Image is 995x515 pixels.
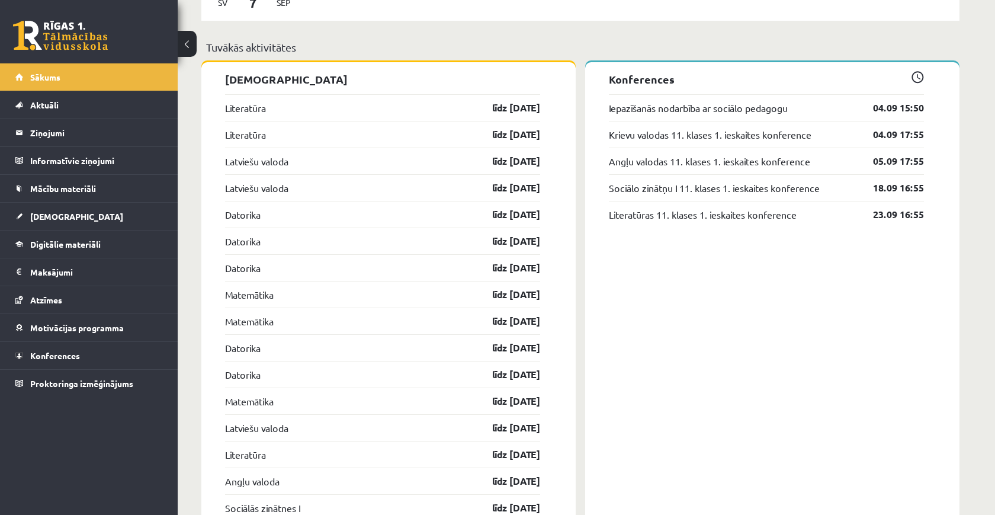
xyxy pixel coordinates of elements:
[471,394,540,408] a: līdz [DATE]
[30,378,133,389] span: Proktoringa izmēģinājums
[225,101,266,115] a: Literatūra
[30,100,59,110] span: Aktuāli
[225,261,261,275] a: Datorika
[15,119,163,146] a: Ziņojumi
[471,154,540,168] a: līdz [DATE]
[13,21,108,50] a: Rīgas 1. Tālmācības vidusskola
[15,203,163,230] a: [DEMOGRAPHIC_DATA]
[15,370,163,397] a: Proktoringa izmēģinājums
[225,367,261,382] a: Datorika
[225,127,266,142] a: Literatūra
[30,350,80,361] span: Konferences
[471,474,540,488] a: līdz [DATE]
[471,234,540,248] a: līdz [DATE]
[225,287,274,302] a: Matemātika
[471,341,540,355] a: līdz [DATE]
[15,258,163,286] a: Maksājumi
[206,39,955,55] p: Tuvākās aktivitātes
[609,207,797,222] a: Literatūras 11. klases 1. ieskaites konference
[15,286,163,314] a: Atzīmes
[855,207,924,222] a: 23.09 16:55
[30,322,124,333] span: Motivācijas programma
[15,147,163,174] a: Informatīvie ziņojumi
[225,501,300,515] a: Sociālās zinātnes I
[30,183,96,194] span: Mācību materiāli
[225,71,540,87] p: [DEMOGRAPHIC_DATA]
[471,421,540,435] a: līdz [DATE]
[30,119,163,146] legend: Ziņojumi
[225,341,261,355] a: Datorika
[471,447,540,462] a: līdz [DATE]
[609,127,811,142] a: Krievu valodas 11. klases 1. ieskaites konference
[471,181,540,195] a: līdz [DATE]
[15,63,163,91] a: Sākums
[609,154,810,168] a: Angļu valodas 11. klases 1. ieskaites konference
[30,239,101,249] span: Digitālie materiāli
[225,181,288,195] a: Latviešu valoda
[855,101,924,115] a: 04.09 15:50
[471,287,540,302] a: līdz [DATE]
[225,154,288,168] a: Latviešu valoda
[15,91,163,119] a: Aktuāli
[471,127,540,142] a: līdz [DATE]
[15,175,163,202] a: Mācību materiāli
[471,261,540,275] a: līdz [DATE]
[855,181,924,195] a: 18.09 16:55
[471,367,540,382] a: līdz [DATE]
[609,181,820,195] a: Sociālo zinātņu I 11. klases 1. ieskaites konference
[471,314,540,328] a: līdz [DATE]
[15,231,163,258] a: Digitālie materiāli
[225,207,261,222] a: Datorika
[225,234,261,248] a: Datorika
[225,474,280,488] a: Angļu valoda
[609,101,788,115] a: Iepazīšanās nodarbība ar sociālo pedagogu
[15,342,163,369] a: Konferences
[30,72,60,82] span: Sākums
[225,394,274,408] a: Matemātika
[471,207,540,222] a: līdz [DATE]
[225,314,274,328] a: Matemātika
[225,447,266,462] a: Literatūra
[225,421,288,435] a: Latviešu valoda
[609,71,924,87] p: Konferences
[30,295,62,305] span: Atzīmes
[15,314,163,341] a: Motivācijas programma
[30,211,123,222] span: [DEMOGRAPHIC_DATA]
[855,127,924,142] a: 04.09 17:55
[30,147,163,174] legend: Informatīvie ziņojumi
[855,154,924,168] a: 05.09 17:55
[471,501,540,515] a: līdz [DATE]
[30,258,163,286] legend: Maksājumi
[471,101,540,115] a: līdz [DATE]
